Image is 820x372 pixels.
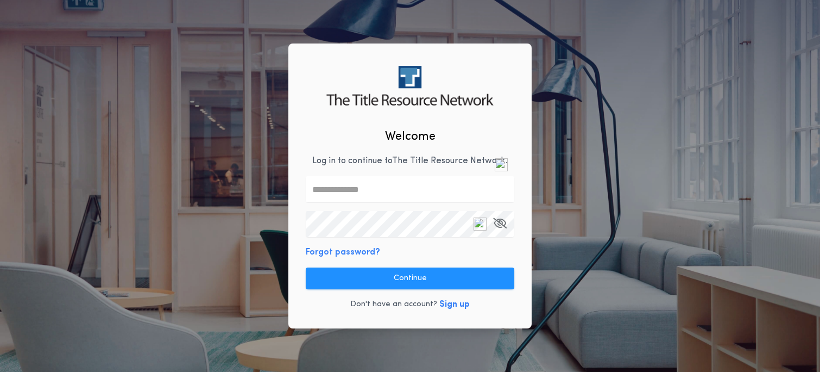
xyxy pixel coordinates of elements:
[474,218,487,231] img: npw-badge-icon-locked.svg
[312,154,508,168] p: Log in to continue to The Title Resource Network .
[326,66,493,106] img: logo
[495,158,508,171] img: npw-badge-icon-locked.svg
[385,128,436,146] h2: Welcome
[439,298,470,311] button: Sign up
[350,299,437,310] p: Don't have an account?
[306,268,514,289] button: Continue
[306,246,380,259] button: Forgot password?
